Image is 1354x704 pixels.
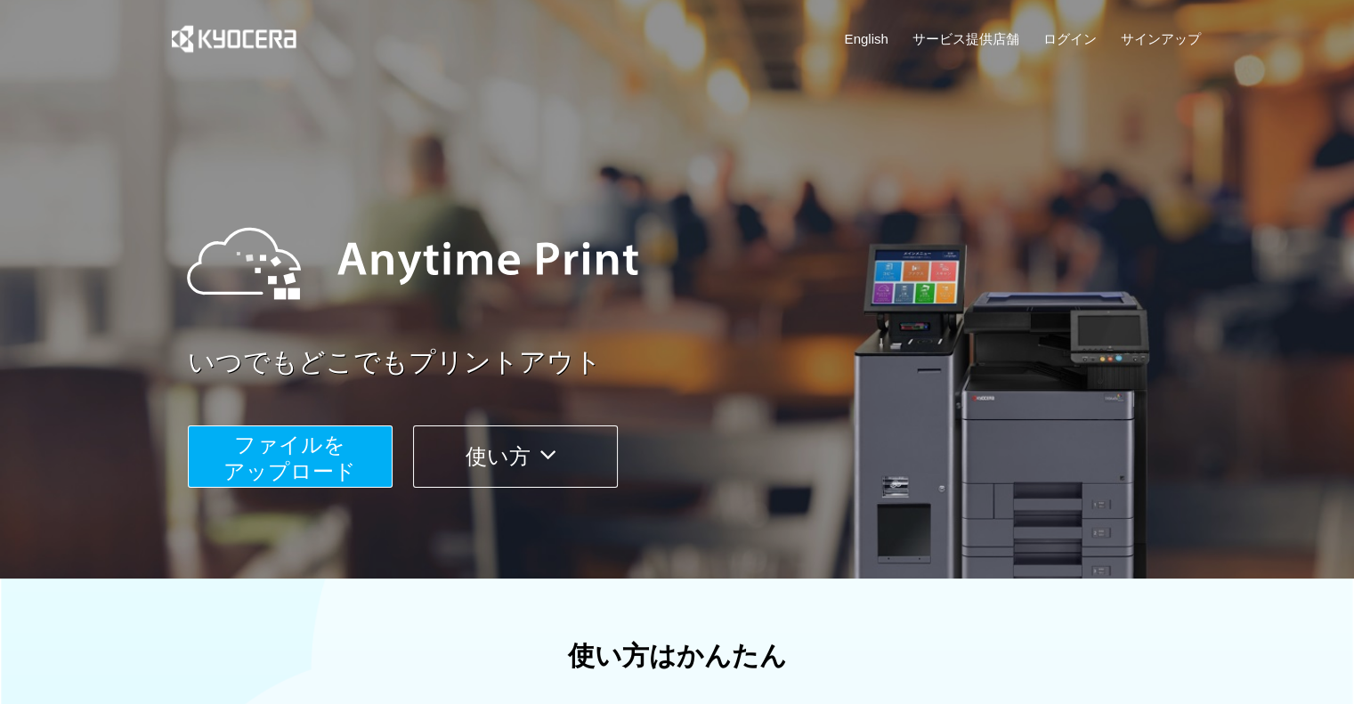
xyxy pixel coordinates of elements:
[1043,29,1097,48] a: ログイン
[188,344,1212,382] a: いつでもどこでもプリントアウト
[1120,29,1200,48] a: サインアップ
[413,425,618,488] button: 使い方
[188,425,393,488] button: ファイルを​​アップロード
[845,29,888,48] a: English
[223,433,356,483] span: ファイルを ​​アップロード
[912,29,1019,48] a: サービス提供店舗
